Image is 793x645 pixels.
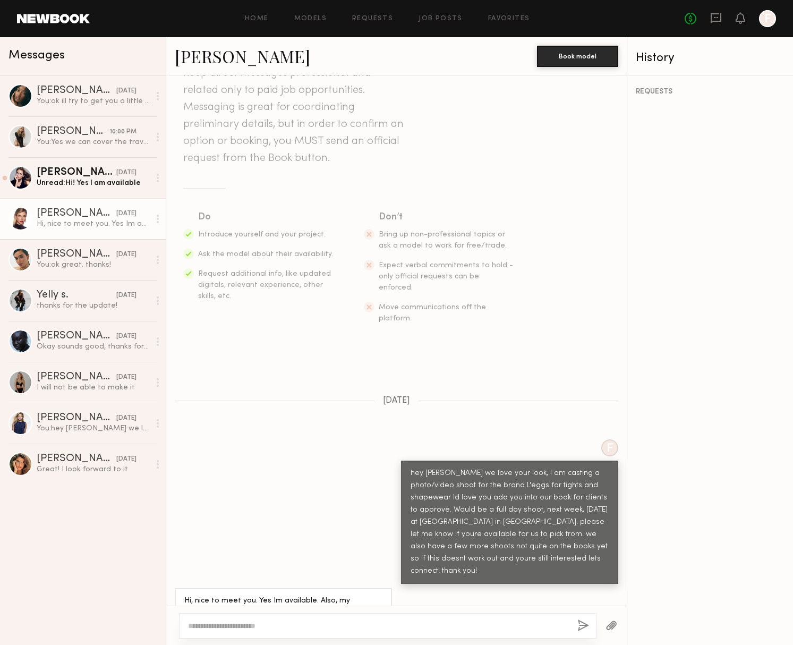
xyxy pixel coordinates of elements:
div: [DATE] [116,454,137,464]
div: [PERSON_NAME] [37,331,116,342]
div: You: ok great. thanks! [37,260,150,270]
div: Yelly s. [37,290,116,301]
span: Introduce yourself and your project. [198,231,326,238]
span: [DATE] [383,396,410,405]
div: Don’t [379,210,515,225]
div: Unread: Hi! Yes I am available [37,178,150,188]
a: Home [245,15,269,22]
span: Ask the model about their availability. [198,251,333,258]
div: [PERSON_NAME] [37,249,116,260]
div: REQUESTS [636,88,785,96]
a: Models [294,15,327,22]
div: [PERSON_NAME] [37,454,116,464]
a: [PERSON_NAME] [175,45,310,67]
div: [DATE] [116,413,137,423]
div: [DATE] [116,372,137,383]
a: Requests [352,15,393,22]
div: [DATE] [116,86,137,96]
div: Hi, nice to meet you. Yes Im available. Also, my Instagram is @meggirll. Thank you! [37,219,150,229]
div: Hi, nice to meet you. Yes Im available. Also, my Instagram is @meggirll. Thank you! [184,595,382,619]
div: thanks for the update! [37,301,150,311]
div: [PERSON_NAME] [37,126,109,137]
div: You: Yes we can cover the travel costs. do you plan on driving yourself idk if there is an easy t... [37,137,150,147]
div: [DATE] [116,209,137,219]
header: Keep direct messages professional and related only to paid job opportunities. Messaging is great ... [183,65,406,167]
span: Messages [8,49,65,62]
div: 10:00 PM [109,127,137,137]
span: Expect verbal commitments to hold - only official requests can be enforced. [379,262,513,291]
button: Book model [537,46,618,67]
span: Move communications off the platform. [379,304,486,322]
a: Favorites [488,15,530,22]
a: Book model [537,51,618,60]
div: [DATE] [116,250,137,260]
div: You: ok ill try to get you a little later start time waitign to hear from the rest of the models [37,96,150,106]
a: Job Posts [419,15,463,22]
div: [PERSON_NAME] [37,167,116,178]
div: Do [198,210,334,225]
div: [PERSON_NAME] [37,413,116,423]
div: [PERSON_NAME] [37,86,116,96]
div: [DATE] [116,291,137,301]
div: Great! I look forward to it [37,464,150,474]
a: F [759,10,776,27]
span: Bring up non-professional topics or ask a model to work for free/trade. [379,231,507,249]
div: hey [PERSON_NAME] we love your look, I am casting a photo/video shoot for the brand L'eggs for ti... [411,468,609,578]
div: [PERSON_NAME] [37,372,116,383]
div: I will not be able to make it [37,383,150,393]
div: History [636,52,785,64]
div: [DATE] [116,168,137,178]
div: You: hey [PERSON_NAME] we love your look, I am casting a photo/video shoot for the brand L'eggs f... [37,423,150,434]
span: Request additional info, like updated digitals, relevant experience, other skills, etc. [198,270,331,300]
div: [DATE] [116,332,137,342]
div: Okay sounds good, thanks for the update! [37,342,150,352]
div: [PERSON_NAME] [37,208,116,219]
